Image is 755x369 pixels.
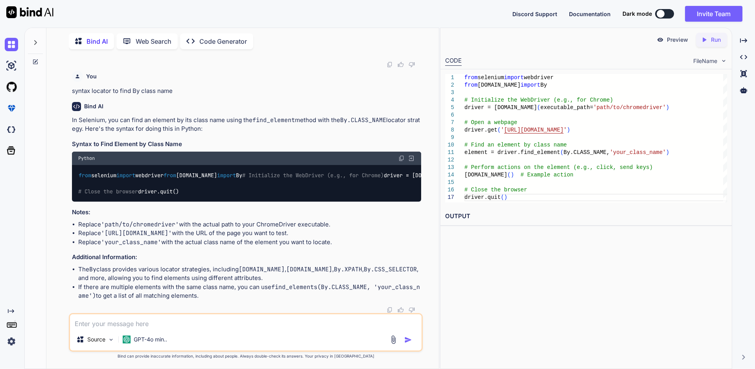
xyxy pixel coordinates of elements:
[6,6,53,18] img: Bind AI
[464,104,537,111] span: driver = [DOMAIN_NAME]
[501,127,504,133] span: '
[445,56,462,66] div: CODE
[78,188,138,195] span: # Close the browser
[72,116,421,134] p: In Selenium, you can find an element by its class name using the method with the locator strategy...
[78,265,421,283] li: The class provides various locator strategies, including , , , , and more, allowing you to find e...
[78,229,421,238] li: Replace with the URL of the page you want to test.
[79,172,91,179] span: from
[445,119,454,126] div: 7
[445,156,454,164] div: 12
[464,82,478,88] span: from
[136,37,171,46] p: Web Search
[711,36,721,44] p: Run
[334,265,362,273] code: By.XPATH
[78,220,421,229] li: Replace with the actual path to your ChromeDriver executable.
[464,194,501,200] span: driver.quit
[464,74,478,81] span: from
[610,149,666,156] span: 'your_class_name'
[78,238,421,247] li: Replace with the actual class name of the element you want to locate.
[101,238,161,246] code: 'your_class_name'
[445,111,454,119] div: 6
[5,335,18,348] img: settings
[666,104,669,111] span: )
[5,80,18,94] img: githubLight
[507,172,510,178] span: (
[445,104,454,111] div: 5
[685,6,742,22] button: Invite Team
[72,140,421,149] h3: Syntax to Find Element by Class Name
[477,74,504,81] span: selenium
[560,149,563,156] span: (
[78,283,420,300] code: find_elements(By.CLASS_NAME, 'your_class_name')
[504,194,507,200] span: )
[501,194,504,200] span: (
[464,97,613,103] span: # Initialize the WebDriver (e.g., for Chrome)
[199,37,247,46] p: Code Generator
[524,74,554,81] span: webdriver
[72,253,421,262] h3: Additional Information:
[101,221,179,228] code: 'path/to/chromedriver'
[445,82,454,89] div: 2
[72,87,421,96] p: syntax locator to find By class name
[5,102,18,115] img: premium
[84,102,103,110] h6: Bind AI
[398,61,404,68] img: like
[5,123,18,136] img: darkCloudIdeIcon
[445,74,454,82] div: 1
[510,172,514,178] span: )
[5,38,18,51] img: chat
[69,353,423,359] p: Bind can provide inaccurate information, including about people. Always double-check its answers....
[123,336,131,343] img: GPT-4o mini
[464,164,630,171] span: # Perform actions on the element (e.g., click, sen
[340,116,386,124] code: By.CLASS_NAME
[445,96,454,104] div: 4
[464,119,517,126] span: # Open a webpage
[563,127,567,133] span: '
[445,134,454,141] div: 9
[445,89,454,96] div: 3
[504,74,523,81] span: import
[445,171,454,179] div: 14
[445,179,454,186] div: 15
[239,265,285,273] code: [DOMAIN_NAME]
[567,127,570,133] span: )
[512,11,557,17] span: Discord Support
[445,126,454,134] div: 8
[464,142,567,148] span: # Find an element by class name
[497,127,501,133] span: (
[445,164,454,171] div: 13
[108,336,114,343] img: Pick Models
[408,155,415,162] img: Open in Browser
[445,186,454,194] div: 16
[720,57,727,64] img: chevron down
[540,82,547,88] span: By
[563,149,610,156] span: By.CLASS_NAME,
[86,72,97,80] h6: You
[89,265,96,273] code: By
[622,10,652,18] span: Dark mode
[398,155,405,161] img: copy
[72,208,421,217] h3: Notes:
[217,172,236,179] span: import
[445,149,454,156] div: 11
[537,104,540,111] span: (
[445,141,454,149] div: 10
[504,127,563,133] span: [URL][DOMAIN_NAME]
[666,149,669,156] span: )
[409,307,415,313] img: dislike
[387,61,393,68] img: copy
[389,335,398,344] img: attachment
[116,172,135,179] span: import
[78,155,95,161] span: Python
[477,82,520,88] span: [DOMAIN_NAME]
[569,11,611,17] span: Documentation
[409,61,415,68] img: dislike
[78,283,421,300] li: If there are multiple elements with the same class name, you can use to get a list of all matchin...
[445,194,454,201] div: 17
[464,149,560,156] span: element = driver.find_element
[387,307,393,313] img: copy
[520,82,540,88] span: import
[630,164,653,171] span: d keys)
[464,127,497,133] span: driver.get
[87,37,108,46] p: Bind AI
